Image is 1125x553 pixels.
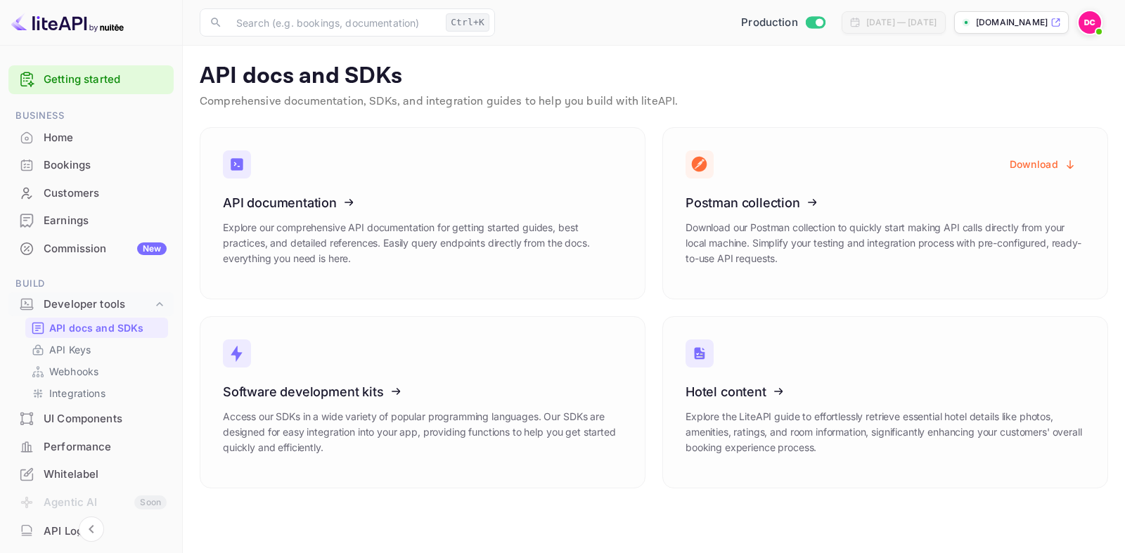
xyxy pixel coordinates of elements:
a: Webhooks [31,364,162,379]
div: Getting started [8,65,174,94]
a: Earnings [8,207,174,233]
a: API Logs [8,518,174,544]
a: UI Components [8,405,174,431]
h3: Software development kits [223,384,622,399]
p: Comprehensive documentation, SDKs, and integration guides to help you build with liteAPI. [200,93,1108,110]
a: CommissionNew [8,235,174,261]
div: Developer tools [44,297,153,313]
img: LiteAPI logo [11,11,124,34]
div: Performance [44,439,167,455]
button: Download [1001,150,1085,178]
div: Whitelabel [8,461,174,488]
div: New [137,242,167,255]
a: Performance [8,434,174,460]
a: Bookings [8,152,174,178]
a: Getting started [44,72,167,88]
h3: API documentation [223,195,622,210]
a: API docs and SDKs [31,320,162,335]
a: Hotel contentExplore the LiteAPI guide to effortlessly retrieve essential hotel details like phot... [662,316,1108,488]
div: Earnings [8,207,174,235]
span: Build [8,276,174,292]
div: Commission [44,241,167,257]
span: Business [8,108,174,124]
div: API docs and SDKs [25,318,168,338]
div: Performance [8,434,174,461]
div: Home [8,124,174,152]
div: UI Components [44,411,167,427]
div: Bookings [8,152,174,179]
h3: Hotel content [686,384,1085,399]
div: API Keys [25,339,168,360]
p: Access our SDKs in a wide variety of popular programming languages. Our SDKs are designed for eas... [223,409,622,455]
div: Earnings [44,213,167,229]
div: Bookings [44,157,167,174]
a: Software development kitsAccess our SDKs in a wide variety of popular programming languages. Our ... [200,316,645,488]
div: Developer tools [8,292,174,317]
a: Customers [8,180,174,206]
div: Integrations [25,383,168,403]
p: Download our Postman collection to quickly start making API calls directly from your local machin... [686,220,1085,266]
div: Switch to Sandbox mode [735,15,830,31]
h3: Postman collection [686,195,1085,210]
p: API docs and SDKs [49,320,144,335]
p: [DOMAIN_NAME] [976,16,1048,29]
p: Explore our comprehensive API documentation for getting started guides, best practices, and detai... [223,220,622,266]
div: API Logs [44,523,167,540]
input: Search (e.g. bookings, documentation) [228,8,440,37]
span: Production [741,15,798,31]
a: Whitelabel [8,461,174,487]
a: Integrations [31,386,162,401]
a: API documentationExplore our comprehensive API documentation for getting started guides, best pra... [200,127,645,299]
div: Ctrl+K [446,13,489,32]
div: Webhooks [25,361,168,382]
a: API Keys [31,342,162,357]
div: API Logs [8,518,174,545]
div: Home [44,130,167,146]
img: Dale Castaldi [1079,11,1101,34]
div: UI Components [8,405,174,433]
p: Explore the LiteAPI guide to effortlessly retrieve essential hotel details like photos, amenities... [686,409,1085,455]
div: Customers [8,180,174,207]
div: CommissionNew [8,235,174,263]
p: API docs and SDKs [200,63,1108,91]
p: API Keys [49,342,91,357]
div: Customers [44,186,167,202]
div: Whitelabel [44,467,167,483]
p: Integrations [49,386,105,401]
a: Home [8,124,174,150]
p: Webhooks [49,364,98,379]
button: Collapse navigation [79,516,104,542]
div: [DATE] — [DATE] [866,16,937,29]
